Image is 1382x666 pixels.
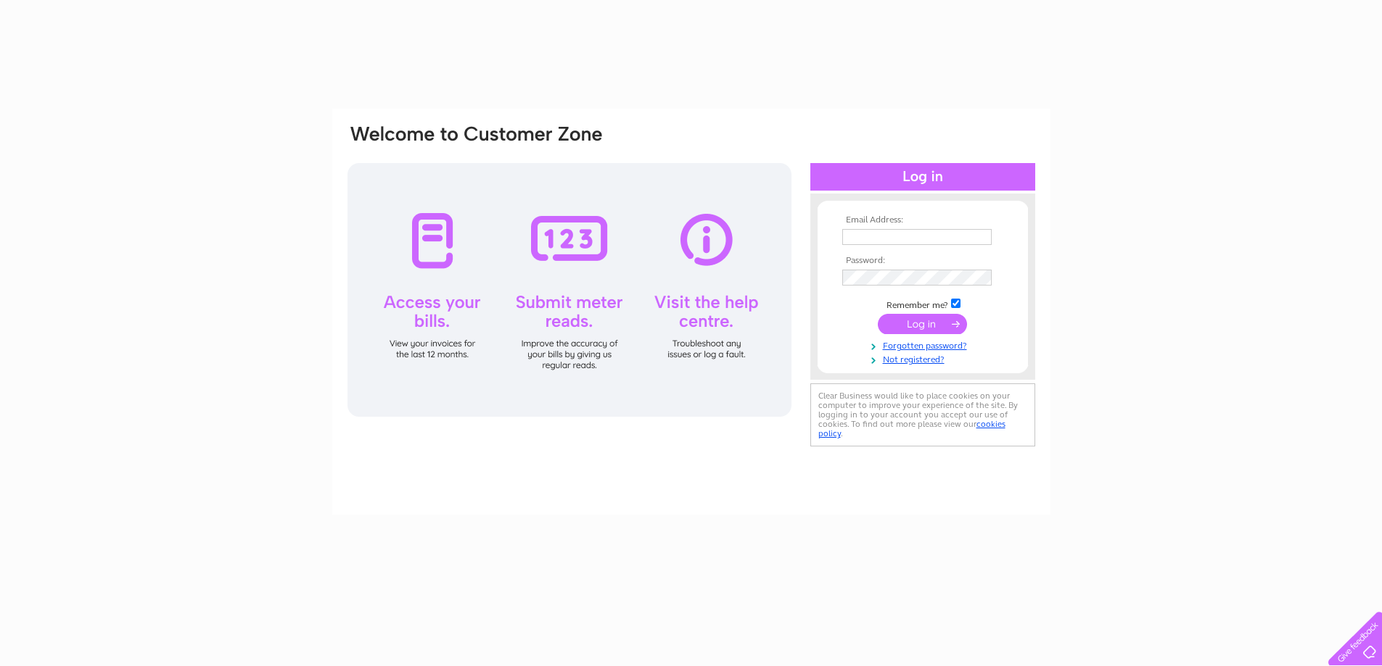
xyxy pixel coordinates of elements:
[842,338,1007,351] a: Forgotten password?
[818,419,1005,438] a: cookies policy
[839,296,1007,311] td: Remember me?
[839,215,1007,225] th: Email Address:
[878,314,967,334] input: Submit
[839,256,1007,266] th: Password:
[810,383,1035,446] div: Clear Business would like to place cookies on your computer to improve your experience of the sit...
[842,351,1007,365] a: Not registered?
